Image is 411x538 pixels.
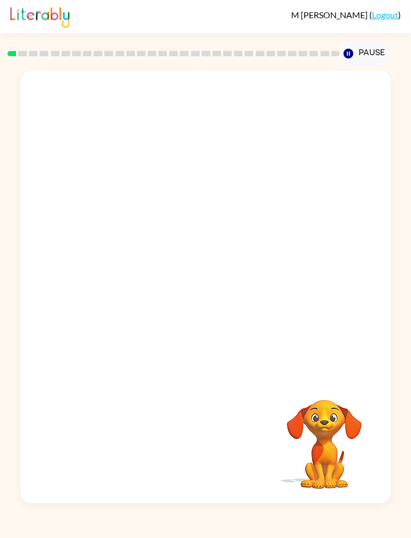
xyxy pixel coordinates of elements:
img: Literably [10,4,70,28]
button: Pause [339,41,390,66]
a: Logout [372,10,398,20]
video: Your browser must support playing .mp4 files to use Literably. Please try using another browser. [271,383,378,490]
div: ( ) [291,10,401,20]
span: M [PERSON_NAME] [291,10,369,20]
